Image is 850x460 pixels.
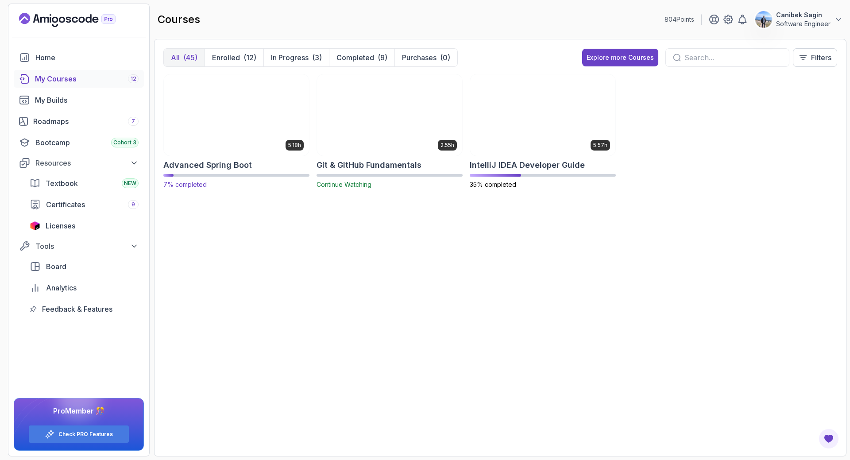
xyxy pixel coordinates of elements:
[113,139,136,146] span: Cohort 3
[163,159,252,171] h2: Advanced Spring Boot
[30,221,40,230] img: jetbrains icon
[42,304,112,314] span: Feedback & Features
[24,258,144,275] a: board
[183,52,197,63] div: (45)
[160,72,313,158] img: Advanced Spring Boot card
[164,49,205,66] button: All(45)
[131,118,135,125] span: 7
[593,142,607,149] p: 5.57h
[378,52,387,63] div: (9)
[163,181,207,188] span: 7% completed
[14,70,144,88] a: courses
[317,159,421,171] h2: Git & GitHub Fundamentals
[35,95,139,105] div: My Builds
[124,180,136,187] span: NEW
[470,74,616,189] a: IntelliJ IDEA Developer Guide card5.57hIntelliJ IDEA Developer Guide35% completed
[205,49,263,66] button: Enrolled(12)
[470,159,585,171] h2: IntelliJ IDEA Developer Guide
[46,178,78,189] span: Textbook
[755,11,772,28] img: user profile image
[46,220,75,231] span: Licenses
[158,12,200,27] h2: courses
[24,279,144,297] a: analytics
[317,74,462,156] img: Git & GitHub Fundamentals card
[665,15,694,24] p: 804 Points
[19,13,136,27] a: Landing page
[263,49,329,66] button: In Progress(3)
[14,112,144,130] a: roadmaps
[33,116,139,127] div: Roadmaps
[35,241,139,251] div: Tools
[14,49,144,66] a: home
[131,75,136,82] span: 12
[818,428,839,449] button: Open Feedback Button
[163,74,309,189] a: Advanced Spring Boot card5.18hAdvanced Spring Boot7% completed
[35,137,139,148] div: Bootcamp
[329,49,394,66] button: Completed(9)
[35,52,139,63] div: Home
[243,52,256,63] div: (12)
[811,52,831,63] p: Filters
[131,201,135,208] span: 9
[470,181,516,188] span: 35% completed
[35,158,139,168] div: Resources
[24,196,144,213] a: certificates
[24,300,144,318] a: feedback
[336,52,374,63] p: Completed
[14,238,144,254] button: Tools
[14,91,144,109] a: builds
[776,19,831,28] p: Software Engineer
[317,181,371,188] span: Continue Watching
[755,11,843,28] button: user profile imageCanibek SaginSoftware Engineer
[587,53,654,62] div: Explore more Courses
[171,52,180,63] p: All
[312,52,322,63] div: (3)
[46,199,85,210] span: Certificates
[470,74,615,156] img: IntelliJ IDEA Developer Guide card
[24,217,144,235] a: licenses
[440,52,450,63] div: (0)
[402,52,437,63] p: Purchases
[776,11,831,19] p: Canibek Sagin
[24,174,144,192] a: textbook
[317,74,463,189] a: Git & GitHub Fundamentals card2.55hGit & GitHub FundamentalsContinue Watching
[46,282,77,293] span: Analytics
[684,52,782,63] input: Search...
[793,48,837,67] button: Filters
[288,142,301,149] p: 5.18h
[440,142,454,149] p: 2.55h
[394,49,457,66] button: Purchases(0)
[271,52,309,63] p: In Progress
[35,73,139,84] div: My Courses
[14,155,144,171] button: Resources
[58,431,113,438] a: Check PRO Features
[582,49,658,66] button: Explore more Courses
[212,52,240,63] p: Enrolled
[28,425,129,443] button: Check PRO Features
[14,134,144,151] a: bootcamp
[46,261,66,272] span: Board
